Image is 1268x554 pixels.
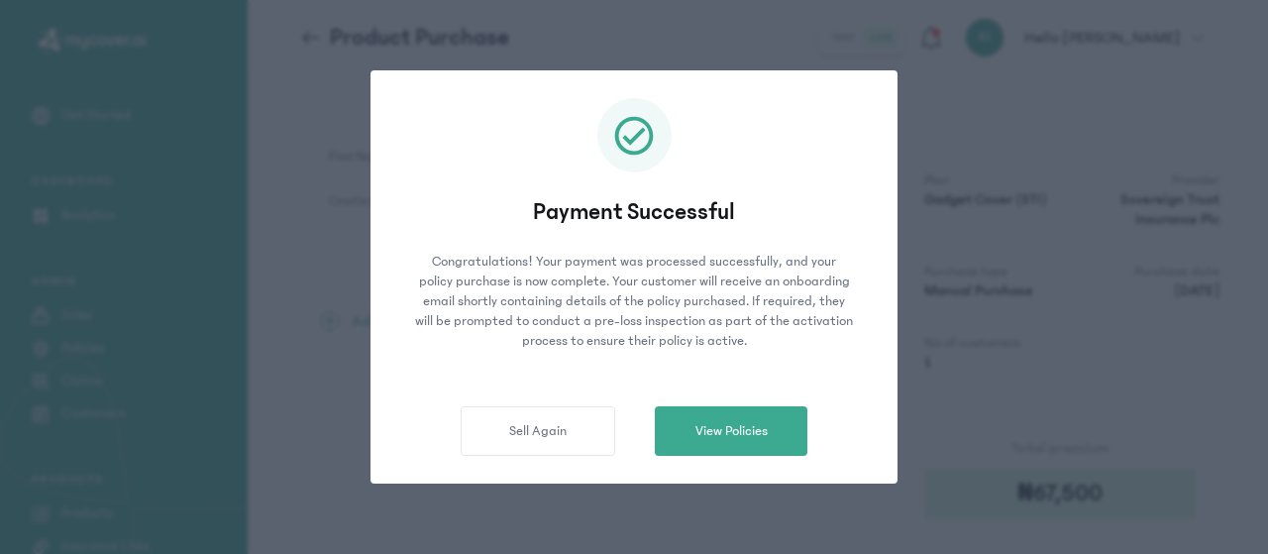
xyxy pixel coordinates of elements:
[655,406,807,456] button: View Policies
[398,196,870,228] p: Payment Successful
[509,421,567,442] span: Sell Again
[695,421,768,442] span: View Policies
[461,406,615,456] button: Sell Again
[398,252,870,351] p: Congratulations! Your payment was processed successfully, and your policy purchase is now complet...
